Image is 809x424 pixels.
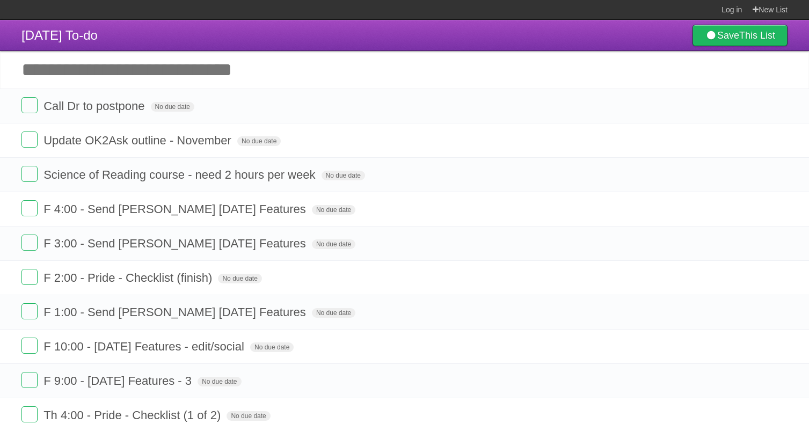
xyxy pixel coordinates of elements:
span: No due date [227,411,270,421]
span: No due date [312,239,355,249]
label: Done [21,372,38,388]
span: Th 4:00 - Pride - Checklist (1 of 2) [43,408,223,422]
span: No due date [198,377,241,386]
span: F 4:00 - Send [PERSON_NAME] [DATE] Features [43,202,309,216]
label: Done [21,97,38,113]
span: F 3:00 - Send [PERSON_NAME] [DATE] Features [43,237,309,250]
span: Science of Reading course - need 2 hours per week [43,168,318,181]
label: Done [21,406,38,422]
span: F 10:00 - [DATE] Features - edit/social [43,340,247,353]
span: No due date [151,102,194,112]
span: Call Dr to postpone [43,99,147,113]
a: SaveThis List [693,25,788,46]
label: Done [21,235,38,251]
span: No due date [312,308,355,318]
span: [DATE] To-do [21,28,98,42]
span: F 2:00 - Pride - Checklist (finish) [43,271,215,284]
label: Done [21,303,38,319]
b: This List [739,30,775,41]
span: No due date [250,342,294,352]
span: F 1:00 - Send [PERSON_NAME] [DATE] Features [43,305,309,319]
span: F 9:00 - [DATE] Features - 3 [43,374,194,388]
span: No due date [322,171,365,180]
span: No due date [218,274,261,283]
label: Done [21,131,38,148]
span: No due date [312,205,355,215]
span: No due date [237,136,281,146]
label: Done [21,166,38,182]
label: Done [21,200,38,216]
label: Done [21,269,38,285]
span: Update OK2Ask outline - November [43,134,234,147]
label: Done [21,338,38,354]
